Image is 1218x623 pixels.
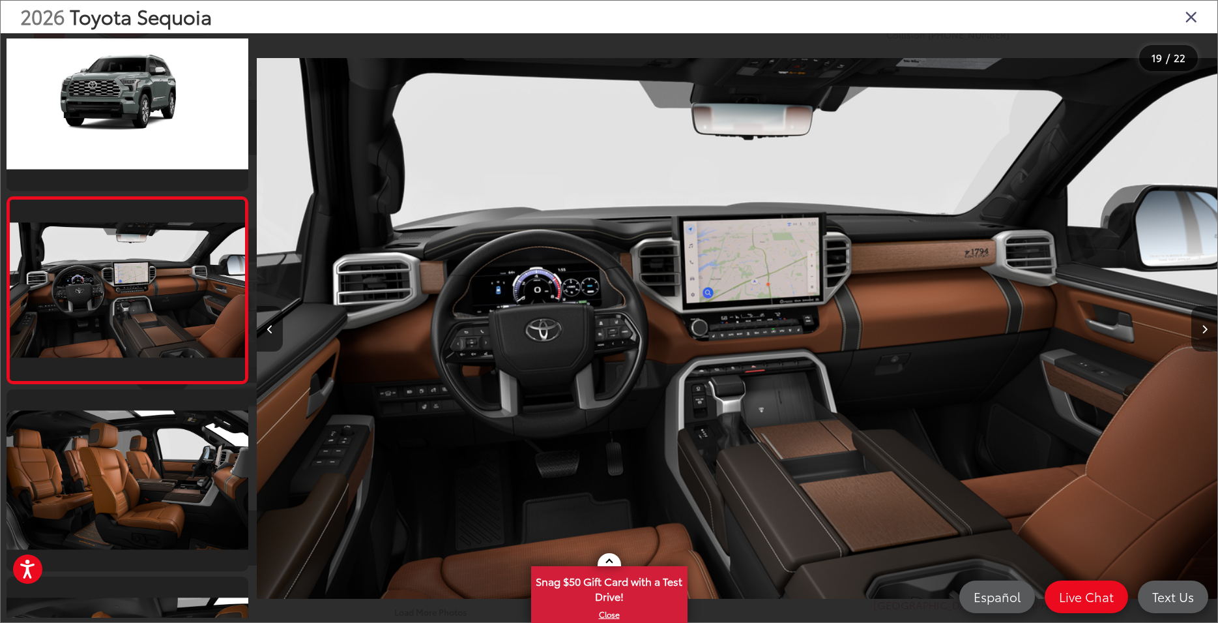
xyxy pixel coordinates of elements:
button: Previous image [257,306,283,352]
span: Español [967,588,1027,605]
img: 2026 Toyota Sequoia 1794 Edition [4,31,251,170]
button: Next image [1191,306,1217,352]
span: 19 [1152,50,1162,65]
span: Toyota Sequoia [70,2,212,30]
span: Text Us [1146,588,1200,605]
span: 2026 [20,2,65,30]
span: Live Chat [1052,588,1120,605]
span: / [1165,53,1171,63]
span: Snag $50 Gift Card with a Test Drive! [532,568,686,607]
img: 2026 Toyota Sequoia 1794 Edition [4,411,251,550]
a: Text Us [1138,581,1208,613]
img: 2026 Toyota Sequoia 1794 Edition [257,48,1217,609]
a: Live Chat [1045,581,1128,613]
div: 2026 Toyota Sequoia 1794 Edition 18 [257,48,1217,609]
a: Español [959,581,1035,613]
i: Close gallery [1185,8,1198,25]
span: 22 [1174,50,1185,65]
img: 2026 Toyota Sequoia 1794 Edition [7,222,248,358]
